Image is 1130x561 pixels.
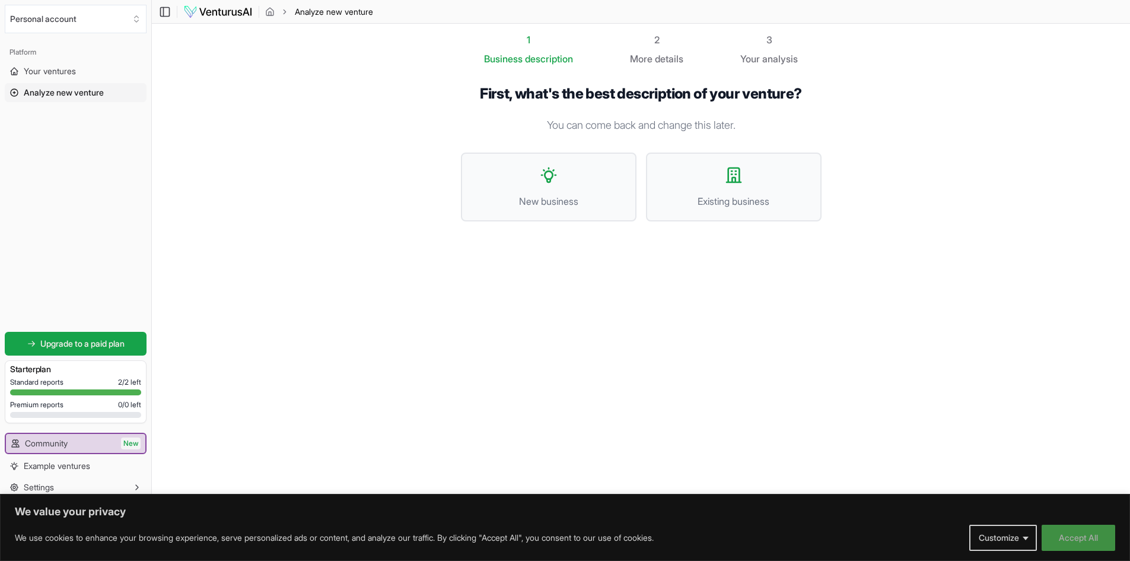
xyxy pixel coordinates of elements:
p: We value your privacy [15,505,1115,519]
button: Accept All [1042,525,1115,551]
div: Platform [5,43,147,62]
span: Your [740,52,760,66]
p: You can come back and change this later. [461,117,822,134]
h1: First, what's the best description of your venture? [461,85,822,103]
div: 3 [740,33,798,47]
button: Settings [5,478,147,497]
a: Upgrade to a paid plan [5,332,147,356]
p: We use cookies to enhance your browsing experience, serve personalized ads or content, and analyz... [15,531,654,545]
span: Analyze new venture [24,87,104,99]
a: Analyze new venture [5,83,147,102]
span: Analyze new venture [295,6,373,18]
span: 2 / 2 left [118,378,141,387]
span: Community [25,438,68,449]
span: Premium reports [10,400,63,410]
button: Select an organization [5,5,147,33]
span: details [655,53,683,65]
span: analysis [762,53,798,65]
span: Example ventures [24,460,90,472]
nav: breadcrumb [265,6,373,18]
a: Example ventures [5,457,147,476]
span: Your ventures [24,65,76,77]
button: Existing business [646,153,822,221]
button: New business [461,153,636,221]
span: Standard reports [10,378,63,387]
span: description [525,53,573,65]
h3: Starter plan [10,363,141,375]
span: Business [484,52,523,66]
span: Existing business [659,194,808,208]
a: Your ventures [5,62,147,81]
span: Settings [24,481,54,493]
a: CommunityNew [6,434,145,453]
span: New [121,438,141,449]
img: logo [183,5,253,19]
div: 1 [484,33,573,47]
span: Upgrade to a paid plan [40,338,125,350]
span: More [630,52,652,66]
button: Customize [969,525,1037,551]
span: New business [474,194,623,208]
span: 0 / 0 left [118,400,141,410]
div: 2 [630,33,683,47]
